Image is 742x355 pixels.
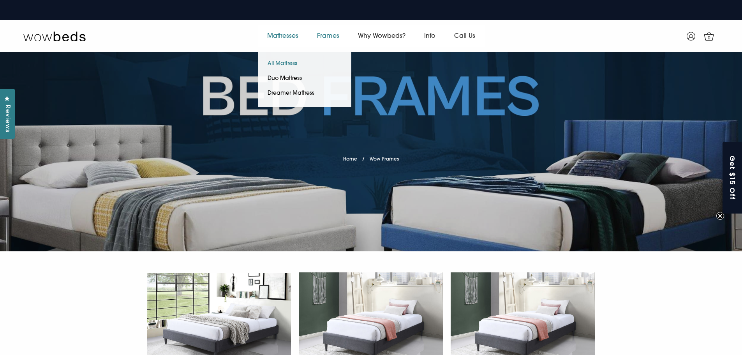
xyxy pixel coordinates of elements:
span: Get $15 Off [728,155,738,200]
nav: breadcrumbs [343,147,399,166]
a: Frames [308,25,349,47]
span: / [362,157,365,162]
button: Close teaser [716,212,724,220]
a: All Mattress [258,57,307,71]
a: Call Us [445,25,485,47]
a: Why Wowbeds? [349,25,415,47]
a: Mattresses [258,25,308,47]
img: Wow Beds Logo [23,31,86,42]
span: Reviews [2,105,12,132]
span: 0 [705,34,713,42]
span: Wow Frames [370,157,399,162]
a: Home [343,157,357,162]
a: 0 [699,26,719,46]
a: Dreamer Mattress [258,86,324,101]
div: Get $15 OffClose teaser [723,142,742,214]
a: Duo Mattress [258,71,312,86]
a: Info [415,25,445,47]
